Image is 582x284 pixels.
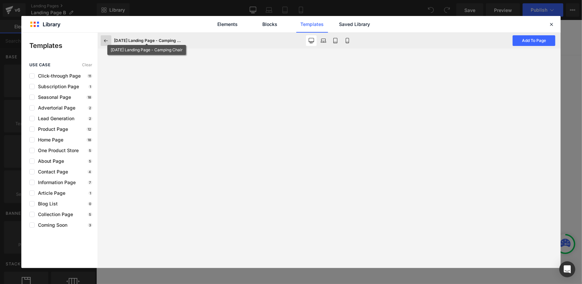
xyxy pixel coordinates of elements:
p: 12 [86,127,92,131]
div: [DATE] Landing Page - Camping Chair [107,45,186,55]
span: Collection Page [35,212,73,217]
a: Add Single Section [40,65,88,72]
button: Add To Page [513,35,555,46]
span: Contact Us [126,14,152,20]
span: Test [165,14,174,20]
span: Home [60,14,73,20]
p: 2 [88,117,92,121]
p: 2 [88,106,92,110]
a: Blogs [102,10,122,24]
span: Lead Generation [35,116,74,121]
a: Home [56,10,77,24]
a: Test [161,10,178,24]
h3: [DATE] Landing Page - Camping Chair [114,38,181,44]
p: 4 [87,170,92,174]
span: About Page [35,158,64,164]
a: Elements [212,16,243,33]
span: Blogs [106,14,118,20]
a: Blocks [254,16,286,33]
p: 18 [86,138,92,142]
div: Open Intercom Messenger [559,261,575,277]
span: Clear [82,63,92,67]
a: Saved Library [339,16,370,33]
p: 5 [88,212,92,216]
p: 0 [88,202,92,206]
button: Vietnam | VND ₫ [345,11,398,24]
span: Article Page [35,190,65,196]
span: Vietnam | VND ₫ [349,14,389,21]
p: 5 [88,159,92,163]
span: Catalog [81,14,98,20]
span: Click-through Page [35,73,81,79]
p: Templates [29,41,98,51]
a: Templates [296,16,328,33]
span: Coming Soon [35,222,67,228]
a: Catalog [77,10,102,24]
span: Advertorial Page [35,105,75,111]
p: 3 [88,223,92,227]
span: Seasonal Page [35,95,71,100]
span: Product Page [35,127,68,132]
span: Home Page [35,137,63,142]
span: use case [29,63,50,67]
p: 5 [88,148,92,152]
p: 7 [88,180,92,184]
span: Subscription Page [35,84,79,89]
span: Blog List [35,201,58,206]
img: gemcommerce-cs-dzung [228,3,258,33]
summary: Contact Us [122,10,161,24]
span: Information Page [35,180,76,185]
p: 11 [87,74,92,78]
span: One Product Store [35,148,79,153]
summary: Search [398,10,413,25]
span: Contact Page [35,169,68,174]
p: 1 [88,191,92,195]
p: 1 [88,85,92,89]
p: 18 [86,95,92,99]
